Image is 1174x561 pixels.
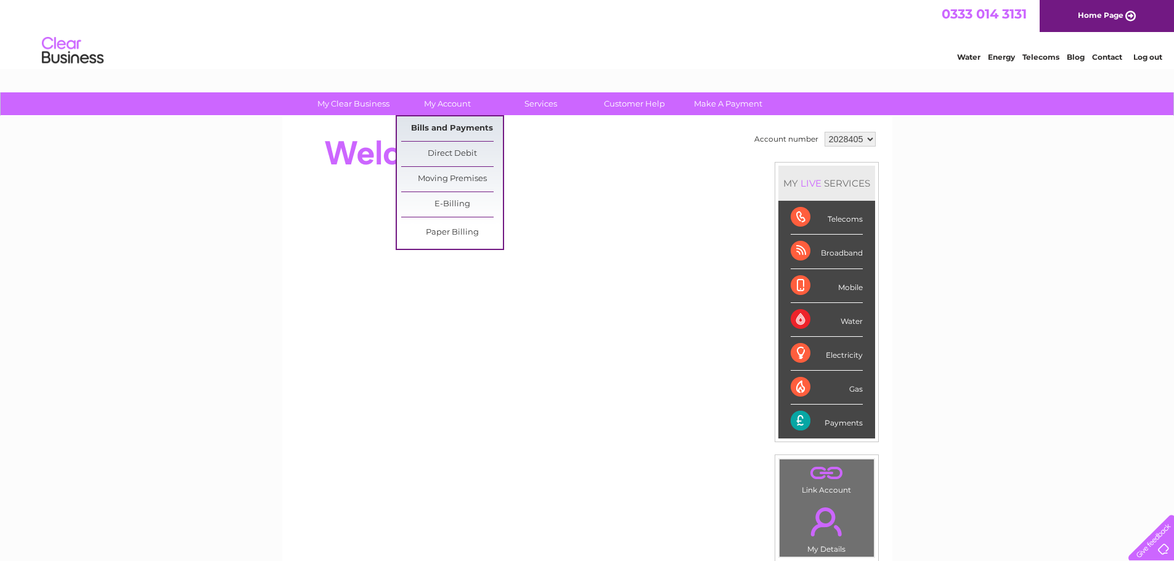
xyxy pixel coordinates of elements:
[798,177,824,189] div: LIVE
[296,7,879,60] div: Clear Business is a trading name of Verastar Limited (registered in [GEOGRAPHIC_DATA] No. 3667643...
[41,32,104,70] img: logo.png
[791,337,863,371] div: Electricity
[791,371,863,405] div: Gas
[1092,52,1122,62] a: Contact
[791,235,863,268] div: Broadband
[942,6,1027,22] a: 0333 014 3131
[791,269,863,303] div: Mobile
[401,116,503,141] a: Bills and Payments
[779,497,874,557] td: My Details
[1133,52,1162,62] a: Log out
[957,52,980,62] a: Water
[396,92,498,115] a: My Account
[401,220,503,245] a: Paper Billing
[779,459,874,498] td: Link Account
[778,166,875,201] div: MY SERVICES
[1067,52,1085,62] a: Blog
[584,92,685,115] a: Customer Help
[751,129,821,150] td: Account number
[303,92,404,115] a: My Clear Business
[791,201,863,235] div: Telecoms
[791,303,863,337] div: Water
[401,192,503,217] a: E-Billing
[988,52,1015,62] a: Energy
[677,92,779,115] a: Make A Payment
[490,92,592,115] a: Services
[401,167,503,192] a: Moving Premises
[1022,52,1059,62] a: Telecoms
[401,142,503,166] a: Direct Debit
[783,462,871,484] a: .
[783,500,871,543] a: .
[791,405,863,438] div: Payments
